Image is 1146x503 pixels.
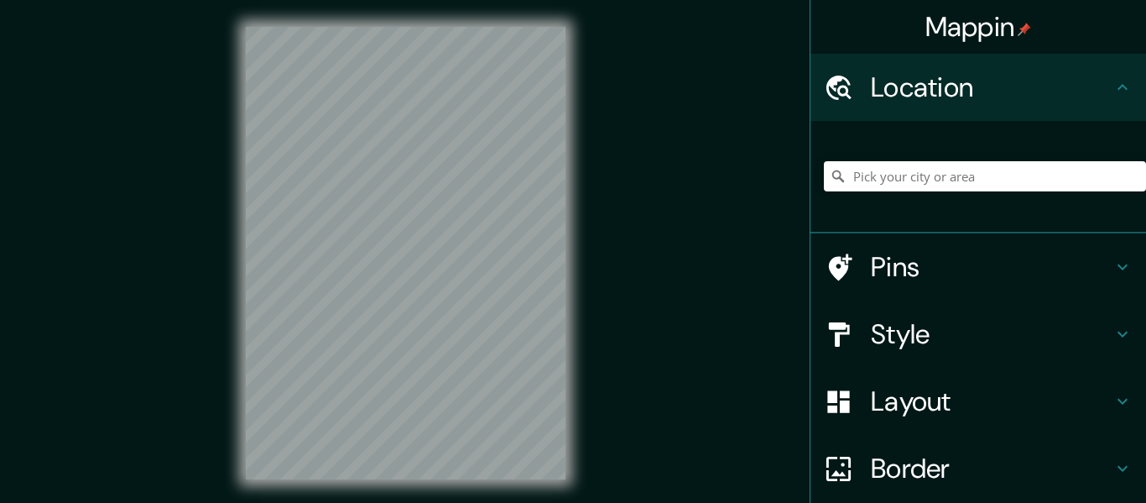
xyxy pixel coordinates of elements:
[871,250,1112,284] h4: Pins
[810,435,1146,502] div: Border
[810,233,1146,301] div: Pins
[871,317,1112,351] h4: Style
[871,71,1112,104] h4: Location
[810,301,1146,368] div: Style
[871,452,1112,485] h4: Border
[1018,23,1031,36] img: pin-icon.png
[824,161,1146,191] input: Pick your city or area
[810,54,1146,121] div: Location
[925,10,1032,44] h4: Mappin
[810,368,1146,435] div: Layout
[871,385,1112,418] h4: Layout
[246,27,565,479] canvas: Map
